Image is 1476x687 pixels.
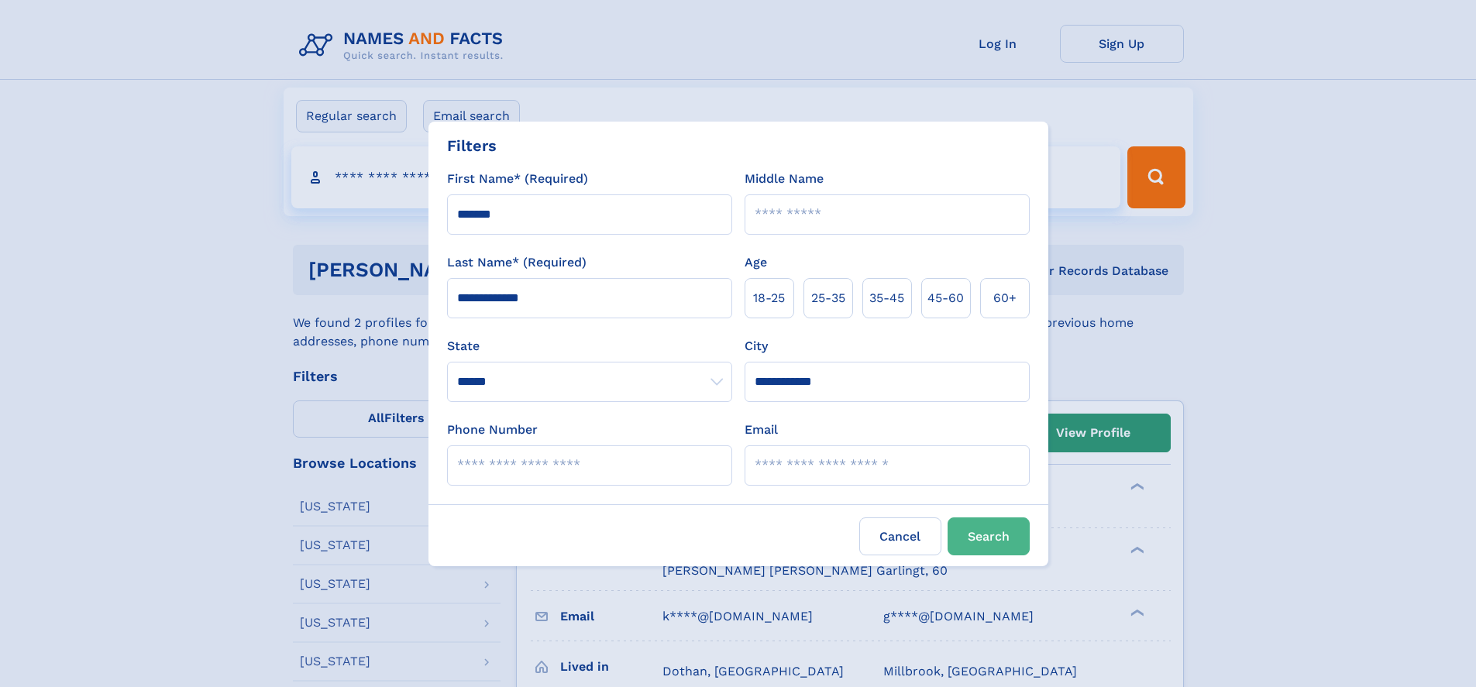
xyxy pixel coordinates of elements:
div: Filters [447,134,497,157]
label: First Name* (Required) [447,170,588,188]
button: Search [948,517,1030,555]
span: 35‑45 [869,289,904,307]
span: 25‑35 [811,289,845,307]
span: 60+ [993,289,1017,307]
label: Age [745,253,767,272]
label: City [745,337,768,356]
span: 18‑25 [753,289,785,307]
label: State [447,337,732,356]
label: Cancel [859,517,941,555]
label: Email [745,421,778,439]
label: Phone Number [447,421,538,439]
span: 45‑60 [927,289,964,307]
label: Middle Name [745,170,824,188]
label: Last Name* (Required) [447,253,587,272]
